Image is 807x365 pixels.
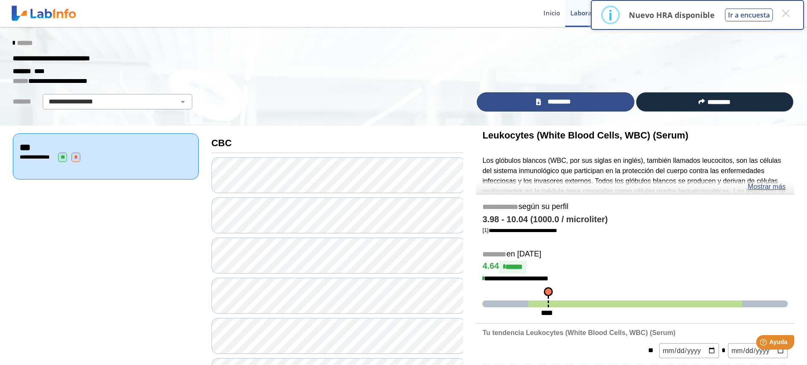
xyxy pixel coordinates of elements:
iframe: Help widget launcher [731,332,798,356]
p: Nuevo HRA disponible [629,10,715,20]
h5: en [DATE] [482,250,788,259]
button: Close this dialog [778,6,793,21]
h4: 4.64 [482,261,788,274]
b: CBC [211,138,232,148]
input: mm/dd/yyyy [659,343,719,358]
p: Los glóbulos blancos (WBC, por sus siglas en inglés), también llamados leucocitos, son las célula... [482,156,788,247]
b: Leukocytes (White Blood Cells, WBC) (Serum) [482,130,688,141]
h4: 3.98 - 10.04 (1000.0 / microliter) [482,215,788,225]
div: i [608,7,613,23]
input: mm/dd/yyyy [728,343,788,358]
a: Mostrar más [748,182,786,192]
b: Tu tendencia Leukocytes (White Blood Cells, WBC) (Serum) [482,329,675,336]
button: Ir a encuesta [725,9,773,21]
a: [1] [482,227,557,233]
h5: según su perfil [482,202,788,212]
